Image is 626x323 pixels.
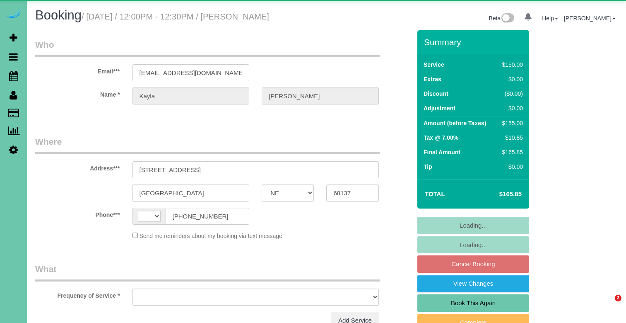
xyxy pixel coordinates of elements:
div: $150.00 [499,61,523,69]
a: Beta [489,15,515,22]
label: Name * [29,87,126,99]
label: Frequency of Service * [29,289,126,300]
span: Send me reminders about my booking via text message [139,233,282,239]
h3: Summary [424,37,525,47]
a: View Changes [417,275,529,292]
div: $0.00 [499,104,523,112]
small: / [DATE] / 12:00PM - 12:30PM / [PERSON_NAME] [82,12,269,21]
label: Extras [424,75,441,83]
iframe: Intercom live chat [598,295,618,315]
label: Discount [424,90,448,98]
label: Adjustment [424,104,455,112]
label: Tip [424,163,432,171]
div: $165.85 [499,148,523,156]
legend: What [35,263,380,282]
div: $10.85 [499,134,523,142]
img: Automaid Logo [5,8,22,20]
a: Help [542,15,558,22]
a: [PERSON_NAME] [564,15,616,22]
legend: Where [35,136,380,154]
div: $155.00 [499,119,523,127]
div: ($0.00) [499,90,523,98]
label: Amount (before Taxes) [424,119,486,127]
img: New interface [501,13,514,24]
span: Booking [35,8,82,22]
label: Tax @ 7.00% [424,134,458,142]
label: Service [424,61,444,69]
a: Book This Again [417,294,529,312]
span: 2 [615,295,621,301]
legend: Who [35,39,380,57]
label: Final Amount [424,148,460,156]
div: $0.00 [499,75,523,83]
div: $0.00 [499,163,523,171]
strong: Total [425,190,445,197]
h4: $165.85 [474,191,522,198]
